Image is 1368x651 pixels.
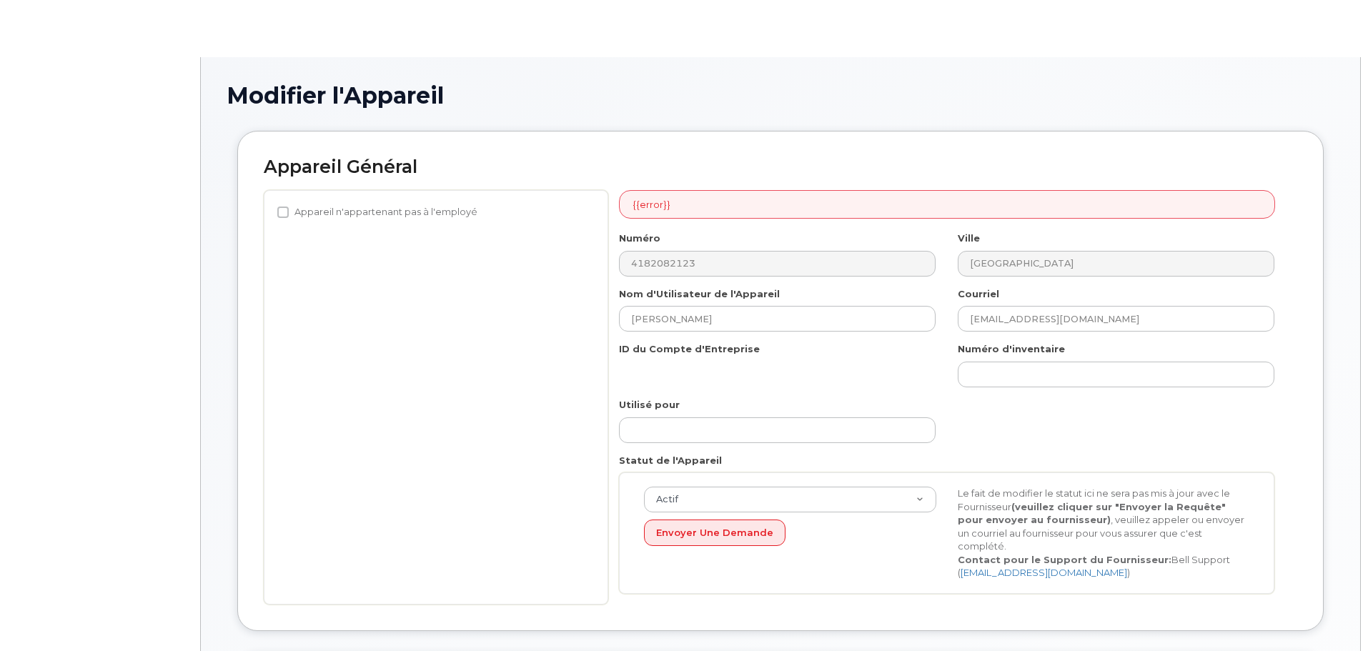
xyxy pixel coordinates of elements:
[644,520,785,546] button: Envoyer une Demande
[227,83,1334,108] h1: Modifier l'Appareil
[619,287,780,301] label: Nom d'Utilisateur de l'Appareil
[619,454,722,467] label: Statut de l'Appareil
[958,287,999,301] label: Courriel
[277,204,477,221] label: Appareil n'appartenant pas à l'employé
[958,501,1226,526] strong: (veuillez cliquer sur "Envoyer la Requête" pour envoyer au fournisseur)
[958,232,980,245] label: Ville
[264,157,1297,177] h2: Appareil Général
[619,190,1275,219] div: {{error}}
[961,567,1127,578] a: [EMAIL_ADDRESS][DOMAIN_NAME]
[619,398,680,412] label: Utilisé pour
[947,487,1261,580] div: Le fait de modifier le statut ici ne sera pas mis à jour avec le Fournisseur , veuillez appeler o...
[619,342,760,356] label: ID du Compte d'Entreprise
[958,554,1171,565] strong: Contact pour le Support du Fournisseur:
[619,232,660,245] label: Numéro
[958,342,1065,356] label: Numéro d'inventaire
[277,207,289,218] input: Appareil n'appartenant pas à l'employé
